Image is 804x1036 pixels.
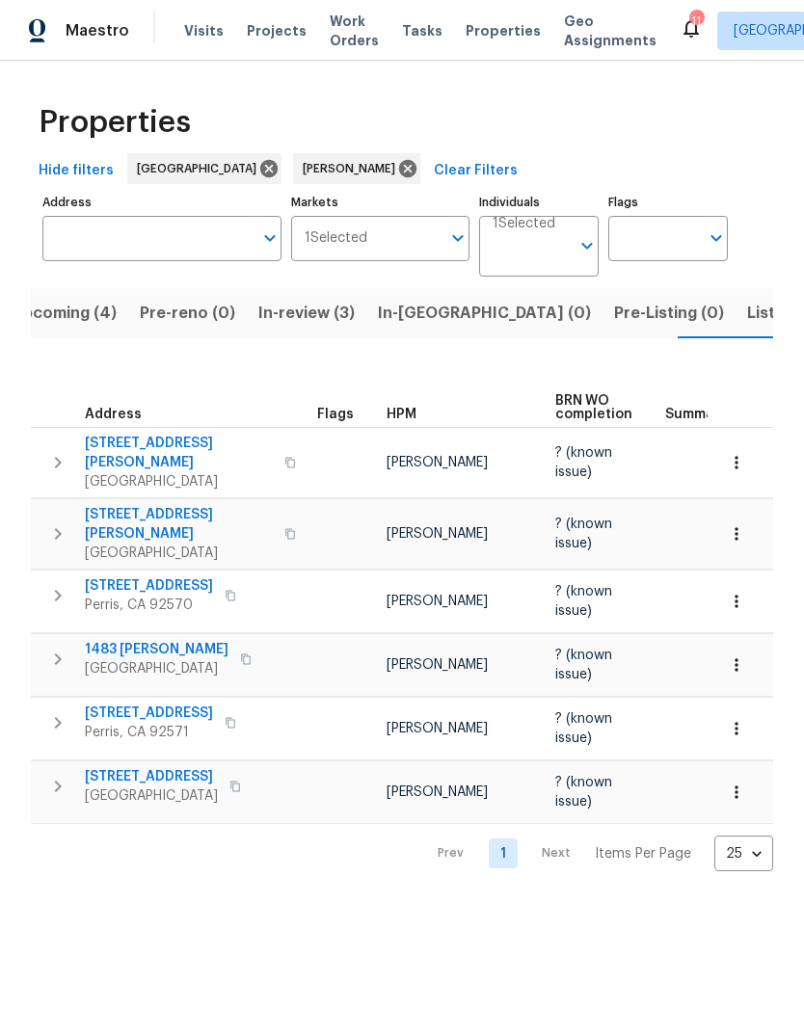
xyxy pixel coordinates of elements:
div: [PERSON_NAME] [293,153,420,184]
label: Flags [608,197,728,208]
span: [STREET_ADDRESS] [85,767,218,786]
span: ? (known issue) [555,446,612,479]
span: [PERSON_NAME] [387,785,488,799]
span: 1 Selected [493,216,555,232]
span: Work Orders [330,12,379,50]
div: 25 [714,829,773,879]
span: [PERSON_NAME] [387,722,488,735]
button: Open [574,232,601,259]
span: Maestro [66,21,129,40]
span: Properties [39,113,191,132]
span: 1 Selected [305,230,367,247]
a: Goto page 1 [489,838,518,868]
span: [GEOGRAPHIC_DATA] [85,786,218,806]
button: Clear Filters [426,153,525,189]
span: ? (known issue) [555,518,612,550]
span: Upcoming (4) [12,300,117,327]
span: Projects [247,21,307,40]
span: [PERSON_NAME] [387,658,488,672]
span: [PERSON_NAME] [387,456,488,469]
span: [STREET_ADDRESS] [85,704,213,723]
span: ? (known issue) [555,585,612,618]
div: 11 [689,12,703,31]
span: Pre-reno (0) [140,300,235,327]
span: Address [85,408,142,421]
span: [STREET_ADDRESS] [85,576,213,596]
span: Visits [184,21,224,40]
span: [PERSON_NAME] [303,159,403,178]
div: [GEOGRAPHIC_DATA] [127,153,281,184]
span: BRN WO completion [555,394,632,421]
span: Perris, CA 92570 [85,596,213,615]
nav: Pagination Navigation [419,836,773,871]
span: Pre-Listing (0) [614,300,724,327]
span: ? (known issue) [555,712,612,745]
button: Open [444,225,471,252]
span: Hide filters [39,159,114,183]
span: Properties [466,21,541,40]
p: Items Per Page [595,844,691,863]
span: In-[GEOGRAPHIC_DATA] (0) [378,300,591,327]
span: Clear Filters [434,159,518,183]
span: [GEOGRAPHIC_DATA] [137,159,264,178]
span: Flags [317,408,354,421]
label: Individuals [479,197,599,208]
span: [GEOGRAPHIC_DATA] [85,544,273,563]
span: [GEOGRAPHIC_DATA] [85,659,228,678]
label: Address [42,197,281,208]
button: Open [703,225,730,252]
button: Open [256,225,283,252]
span: [PERSON_NAME] [387,595,488,608]
label: Markets [291,197,470,208]
span: HPM [387,408,416,421]
span: [GEOGRAPHIC_DATA] [85,472,273,491]
span: [PERSON_NAME] [387,527,488,541]
span: Geo Assignments [564,12,657,50]
span: Tasks [402,24,442,38]
span: ? (known issue) [555,776,612,809]
span: [STREET_ADDRESS][PERSON_NAME] [85,505,273,544]
span: [STREET_ADDRESS][PERSON_NAME] [85,434,273,472]
span: ? (known issue) [555,649,612,681]
span: Perris, CA 92571 [85,723,213,742]
span: In-review (3) [258,300,355,327]
span: 1483 [PERSON_NAME] [85,640,228,659]
button: Hide filters [31,153,121,189]
span: Summary [665,408,728,421]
